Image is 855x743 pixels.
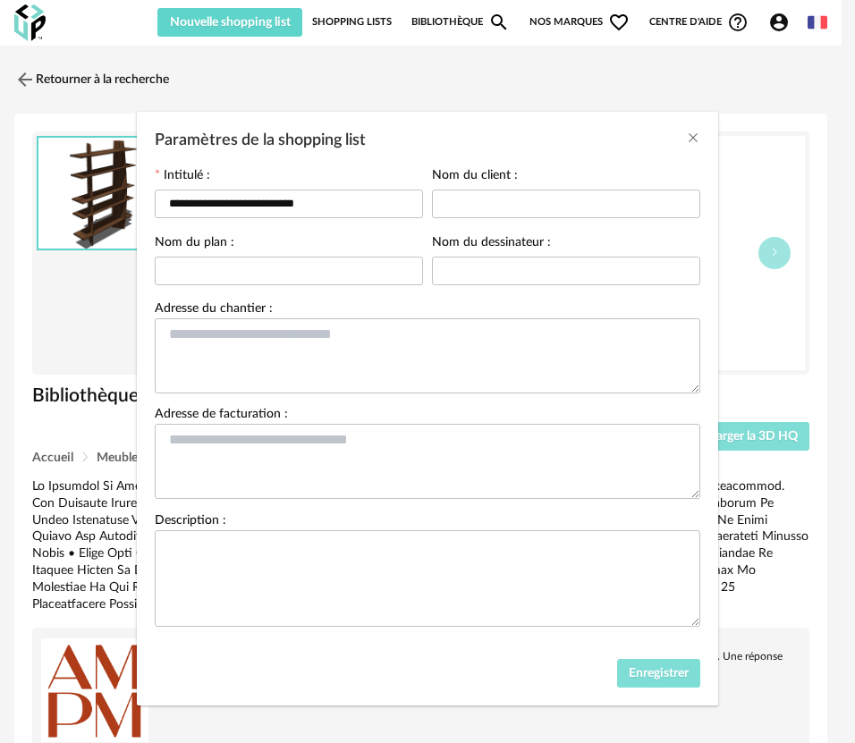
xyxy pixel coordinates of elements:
span: Paramètres de la shopping list [155,132,366,148]
label: Adresse du chantier : [155,302,273,318]
label: Intitulé : [155,169,210,185]
label: Adresse de facturation : [155,408,288,424]
button: Enregistrer [617,659,701,688]
label: Nom du plan : [155,236,234,252]
div: Paramètres de la shopping list [137,112,718,705]
label: Nom du dessinateur : [432,236,551,252]
button: Close [686,130,700,148]
label: Nom du client : [432,169,518,185]
span: Enregistrer [629,667,689,680]
label: Description : [155,514,226,530]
